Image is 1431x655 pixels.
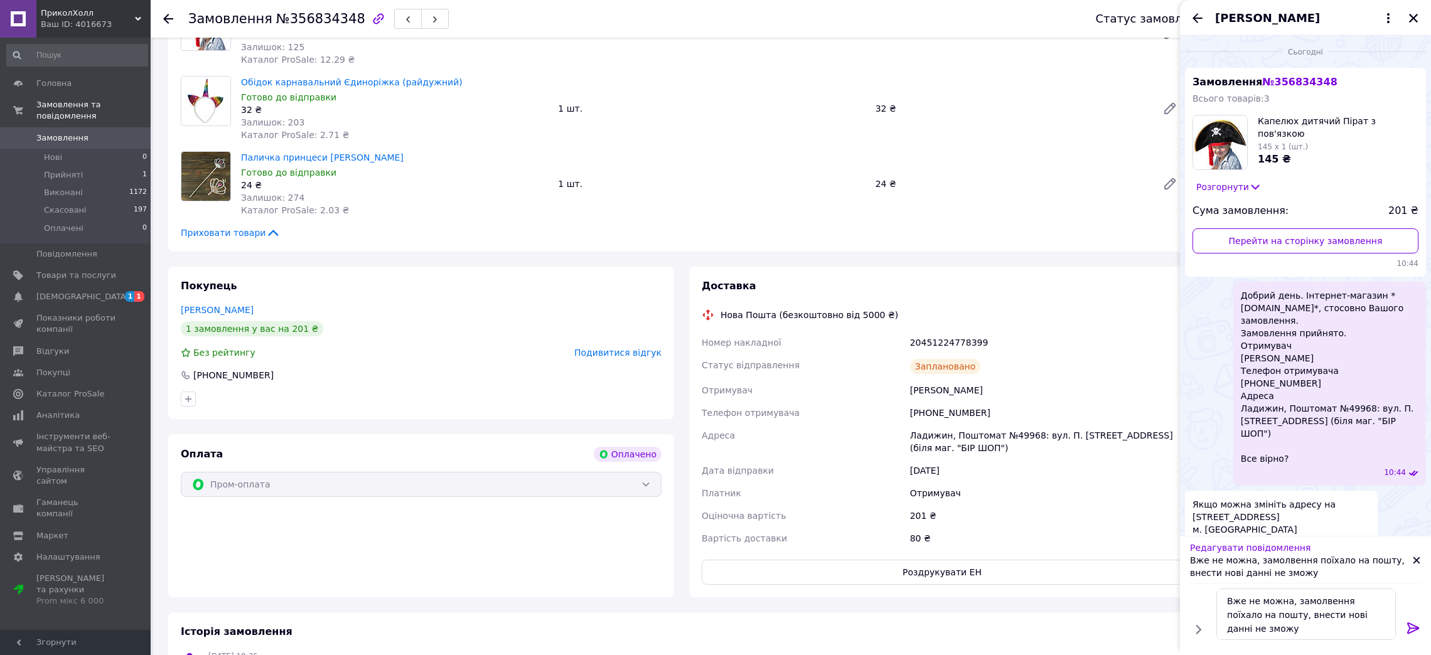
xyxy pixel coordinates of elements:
[192,369,275,381] div: [PHONE_NUMBER]
[44,169,83,181] span: Прийняті
[1190,554,1412,579] p: Вже не можна, замолвення поїхало на пошту, внести нові данні не зможу
[1157,96,1182,121] a: Редагувати
[1215,10,1396,26] button: [PERSON_NAME]
[36,573,116,607] span: [PERSON_NAME] та рахунки
[6,44,148,67] input: Пошук
[1216,588,1396,640] textarea: Вже не можна, замолвення поїхало на пошту, внести нові данні не зможу
[44,187,83,198] span: Виконані
[41,19,151,30] div: Ваш ID: 4016673
[36,551,100,563] span: Налаштування
[181,226,281,239] span: Приховати товари
[1384,467,1406,478] span: 10:44 12.08.2025
[702,430,735,440] span: Адреса
[36,497,116,519] span: Гаманець компанії
[717,309,901,321] div: Нова Пошта (безкоштовно від 5000 ₴)
[702,408,800,418] span: Телефон отримувача
[44,152,62,163] span: Нові
[908,482,1185,504] div: Отримувач
[36,291,129,302] span: [DEMOGRAPHIC_DATA]
[1190,621,1206,637] button: Показати кнопки
[908,527,1185,550] div: 80 ₴
[241,55,355,65] span: Каталог ProSale: 12.29 ₴
[871,175,1152,193] div: 24 ₴
[44,223,83,234] span: Оплачені
[1215,10,1320,26] span: [PERSON_NAME]
[702,360,800,370] span: Статус відправлення
[241,152,404,162] a: Паличка принцеси [PERSON_NAME]
[181,152,230,201] img: Паличка принцеси Феї
[36,312,116,335] span: Показники роботи компанії
[134,205,147,216] span: 197
[1241,289,1418,465] span: Добрий день. Інтернет-магазин *[DOMAIN_NAME]*, стосовно Вашого замовлення. Замовлення прийнято. О...
[241,179,548,191] div: 24 ₴
[241,205,349,215] span: Каталог ProSale: 2.03 ₴
[44,205,87,216] span: Скасовані
[908,424,1185,459] div: Ладижин, Поштомат №49968: вул. П. [STREET_ADDRESS] (біля маг. "БІР ШОП")
[574,348,662,358] span: Подивитися відгук
[241,77,463,87] a: Обідок карнавальний Єдиноріжка (райдужний)
[1262,76,1337,88] span: № 356834348
[1192,180,1265,194] button: Розгорнути
[1192,76,1337,88] span: Замовлення
[181,305,254,315] a: [PERSON_NAME]
[36,595,116,607] div: Prom мікс 6 000
[241,117,304,127] span: Залишок: 203
[181,321,323,336] div: 1 замовлення у вас на 201 ₴
[181,448,223,460] span: Оплата
[241,42,304,52] span: Залишок: 125
[908,459,1185,482] div: [DATE]
[1406,11,1421,26] button: Закрити
[181,280,237,292] span: Покупець
[129,187,147,198] span: 1172
[241,92,336,102] span: Готово до відправки
[1258,115,1418,140] span: Капелюх дитячий Пірат з пов'язкою
[276,11,365,26] span: №356834348
[702,533,787,543] span: Вартість доставки
[1185,45,1426,58] div: 12.08.2025
[36,78,72,89] span: Головна
[142,152,147,163] span: 0
[41,8,135,19] span: ПриколХолл
[36,431,116,454] span: Інструменти веб-майстра та SEO
[241,193,304,203] span: Залишок: 274
[702,280,756,292] span: Доставка
[1258,142,1308,151] span: 145 x 1 (шт.)
[241,104,548,116] div: 32 ₴
[134,291,144,302] span: 1
[908,331,1185,354] div: 20451224778399
[142,223,147,234] span: 0
[181,77,230,125] img: Обідок карнавальний Єдиноріжка (райдужний)
[36,464,116,487] span: Управління сайтом
[1157,171,1182,196] a: Редагувати
[36,410,80,421] span: Аналітика
[1192,93,1270,104] span: Всього товарів: 3
[1192,498,1370,536] span: Якщо можна змініть адресу на [STREET_ADDRESS] м. [GEOGRAPHIC_DATA]
[908,402,1185,424] div: [PHONE_NUMBER]
[1190,11,1205,26] button: Назад
[188,11,272,26] span: Замовлення
[36,346,69,357] span: Відгуки
[241,130,349,140] span: Каталог ProSale: 2.71 ₴
[1283,47,1328,58] span: Сьогодні
[163,13,173,25] div: Повернутися назад
[36,270,116,281] span: Товари та послуги
[36,530,68,541] span: Маркет
[142,169,147,181] span: 1
[36,99,151,122] span: Замовлення та повідомлення
[1095,13,1211,25] div: Статус замовлення
[908,379,1185,402] div: [PERSON_NAME]
[702,488,741,498] span: Платник
[1192,258,1418,269] span: 10:44 12.08.2025
[36,367,70,378] span: Покупці
[702,560,1182,585] button: Роздрукувати ЕН
[1192,204,1289,218] span: Сума замовлення:
[1388,204,1418,218] span: 201 ₴
[1193,115,1247,169] img: 6482036668_w100_h100_shlyapa-detskaya-pirat.jpg
[125,291,135,302] span: 1
[241,168,336,178] span: Готово до відправки
[910,359,981,374] div: Заплановано
[702,466,774,476] span: Дата відправки
[594,447,662,462] div: Оплачено
[553,100,870,117] div: 1 шт.
[1192,228,1418,253] a: Перейти на сторінку замовлення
